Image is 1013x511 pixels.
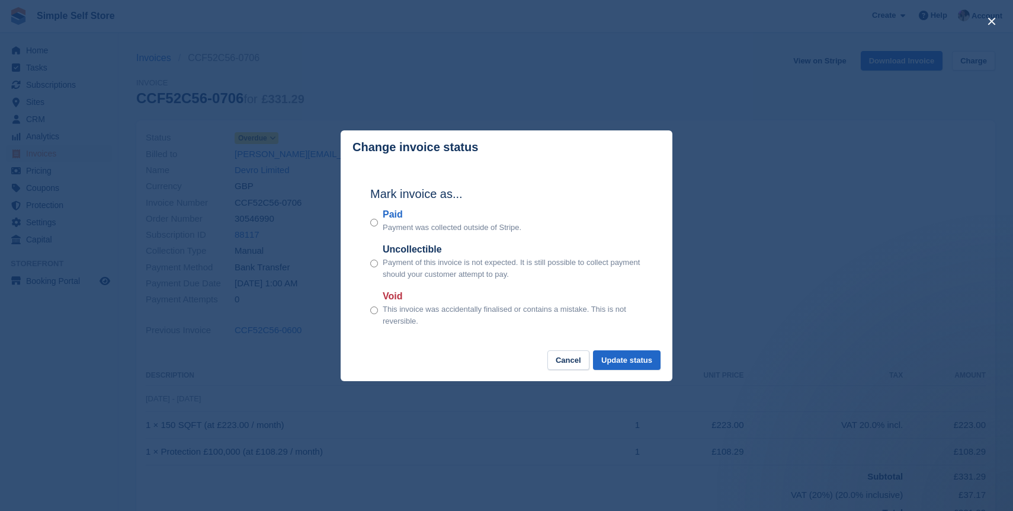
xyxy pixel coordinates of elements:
button: Cancel [547,350,589,370]
p: Payment of this invoice is not expected. It is still possible to collect payment should your cust... [383,257,643,280]
label: Void [383,289,643,304]
button: close [982,12,1001,31]
p: Change invoice status [352,140,478,154]
label: Uncollectible [383,242,643,257]
p: This invoice was accidentally finalised or contains a mistake. This is not reversible. [383,304,643,327]
label: Paid [383,207,521,222]
button: Update status [593,350,661,370]
h2: Mark invoice as... [370,185,643,203]
p: Payment was collected outside of Stripe. [383,222,521,234]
